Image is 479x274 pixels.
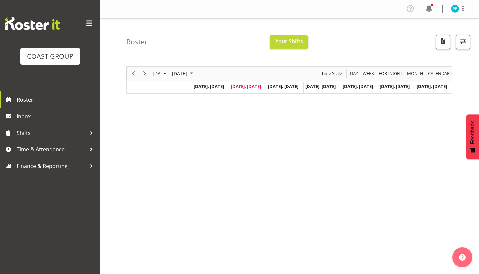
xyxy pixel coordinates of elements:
span: Time Scale [321,69,343,78]
span: Feedback [470,121,476,144]
span: Roster [17,95,96,105]
span: Inbox [17,111,96,121]
span: Fortnight [378,69,403,78]
button: Previous [129,69,138,78]
span: [DATE], [DATE] [380,83,410,89]
div: Timeline Week of September 30, 2025 [126,66,452,94]
span: [DATE], [DATE] [268,83,298,89]
img: panuwitch-pongsanusorn8681.jpg [451,5,459,13]
span: Your Shifts [275,38,303,45]
button: Fortnight [378,69,404,78]
button: Filter Shifts [456,35,470,49]
button: September 2025 [152,69,196,78]
div: next period [139,67,150,81]
button: Timeline Week [362,69,375,78]
span: Week [362,69,375,78]
span: Shifts [17,128,86,138]
button: Month [427,69,451,78]
img: help-xxl-2.png [459,254,466,261]
div: COAST GROUP [27,51,73,61]
span: [DATE] - [DATE] [152,69,188,78]
button: Timeline Month [406,69,425,78]
img: Rosterit website logo [5,17,60,30]
span: Day [349,69,359,78]
h4: Roster [126,38,148,46]
span: Time & Attendance [17,144,86,154]
div: previous period [128,67,139,81]
button: Timeline Day [349,69,359,78]
span: Finance & Reporting [17,161,86,171]
button: Time Scale [320,69,343,78]
span: [DATE], [DATE] [194,83,224,89]
div: Sep 29 - Oct 05, 2025 [150,67,197,81]
span: [DATE], [DATE] [343,83,373,89]
span: [DATE], [DATE] [417,83,447,89]
span: [DATE], [DATE] [305,83,336,89]
button: Your Shifts [270,35,308,49]
span: [DATE], [DATE] [231,83,261,89]
button: Feedback - Show survey [466,114,479,159]
span: calendar [427,69,450,78]
button: Download a PDF of the roster according to the set date range. [436,35,450,49]
button: Next [140,69,149,78]
span: Month [406,69,424,78]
